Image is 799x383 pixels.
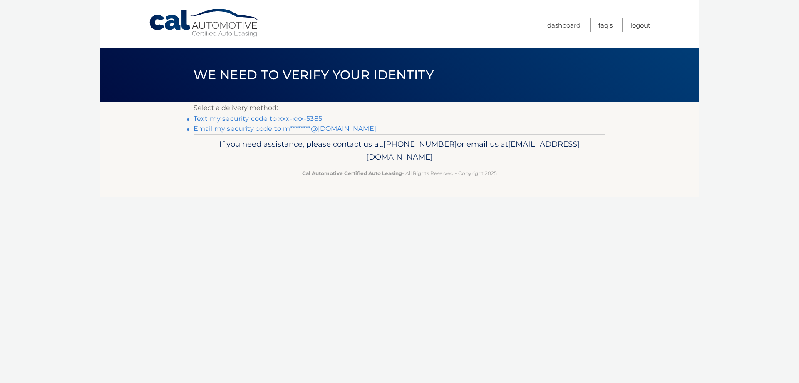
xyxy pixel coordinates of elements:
p: If you need assistance, please contact us at: or email us at [199,138,600,164]
a: Cal Automotive [149,8,261,38]
a: Logout [630,18,650,32]
p: Select a delivery method: [194,102,605,114]
p: - All Rights Reserved - Copyright 2025 [199,169,600,178]
a: Email my security code to m********@[DOMAIN_NAME] [194,125,376,133]
a: Text my security code to xxx-xxx-5385 [194,115,322,123]
a: Dashboard [547,18,581,32]
span: [PHONE_NUMBER] [383,139,457,149]
a: FAQ's [598,18,613,32]
span: We need to verify your identity [194,67,434,83]
strong: Cal Automotive Certified Auto Leasing [302,170,402,176]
